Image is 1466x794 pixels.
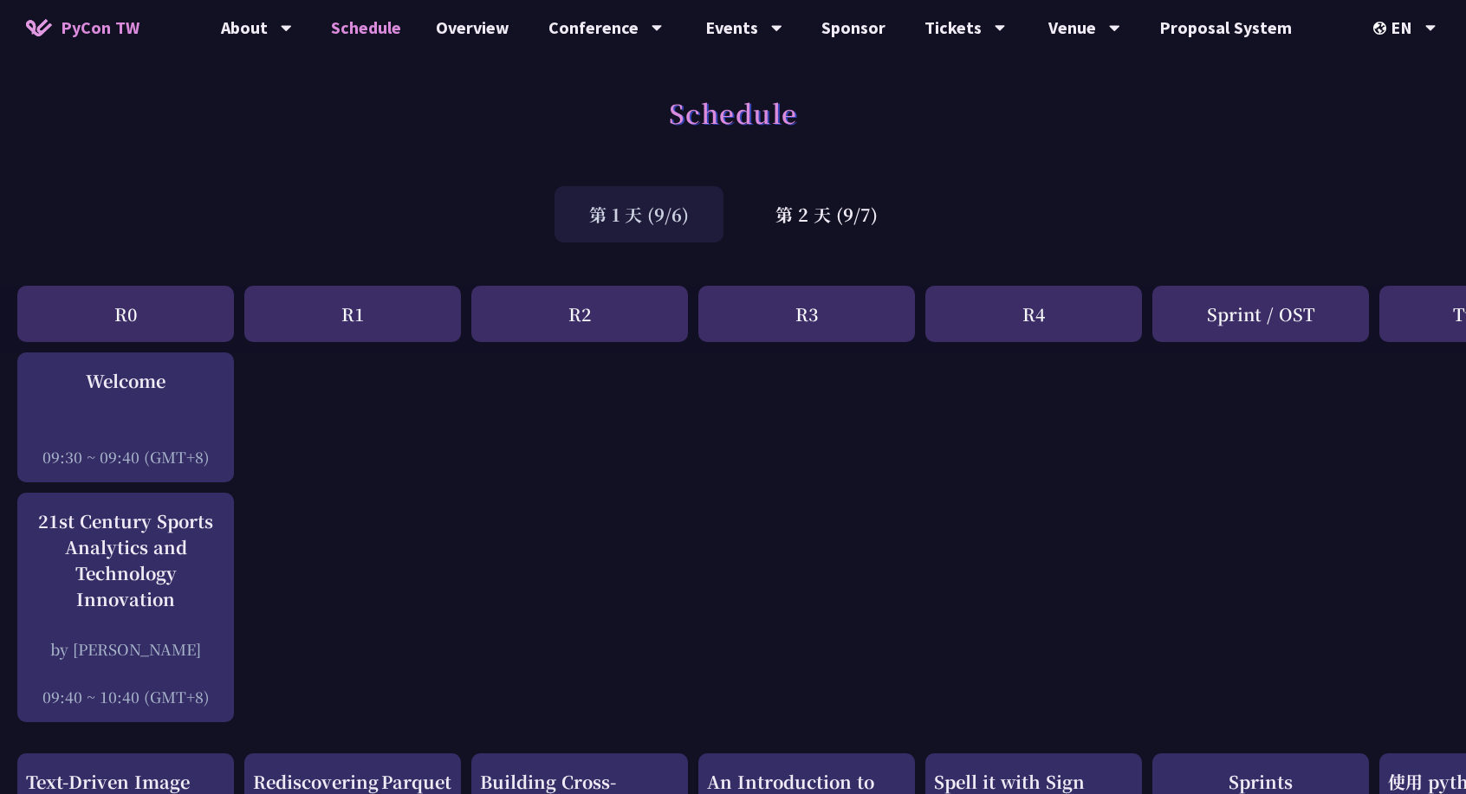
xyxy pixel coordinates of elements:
div: Welcome [26,368,225,394]
div: R2 [471,286,688,342]
div: R3 [698,286,915,342]
div: R4 [925,286,1142,342]
div: 09:30 ~ 09:40 (GMT+8) [26,446,225,468]
div: 第 2 天 (9/7) [741,186,912,242]
div: 21st Century Sports Analytics and Technology Innovation [26,508,225,612]
div: 09:40 ~ 10:40 (GMT+8) [26,686,225,707]
div: 第 1 天 (9/6) [555,186,723,242]
div: R0 [17,286,234,342]
img: Home icon of PyCon TW 2025 [26,19,52,36]
a: 21st Century Sports Analytics and Technology Innovation by [PERSON_NAME] 09:40 ~ 10:40 (GMT+8) [26,508,225,707]
div: Sprint / OST [1152,286,1369,342]
img: Locale Icon [1373,22,1391,35]
a: PyCon TW [9,6,157,49]
h1: Schedule [669,87,798,139]
div: R1 [244,286,461,342]
span: PyCon TW [61,15,139,41]
div: by [PERSON_NAME] [26,638,225,660]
